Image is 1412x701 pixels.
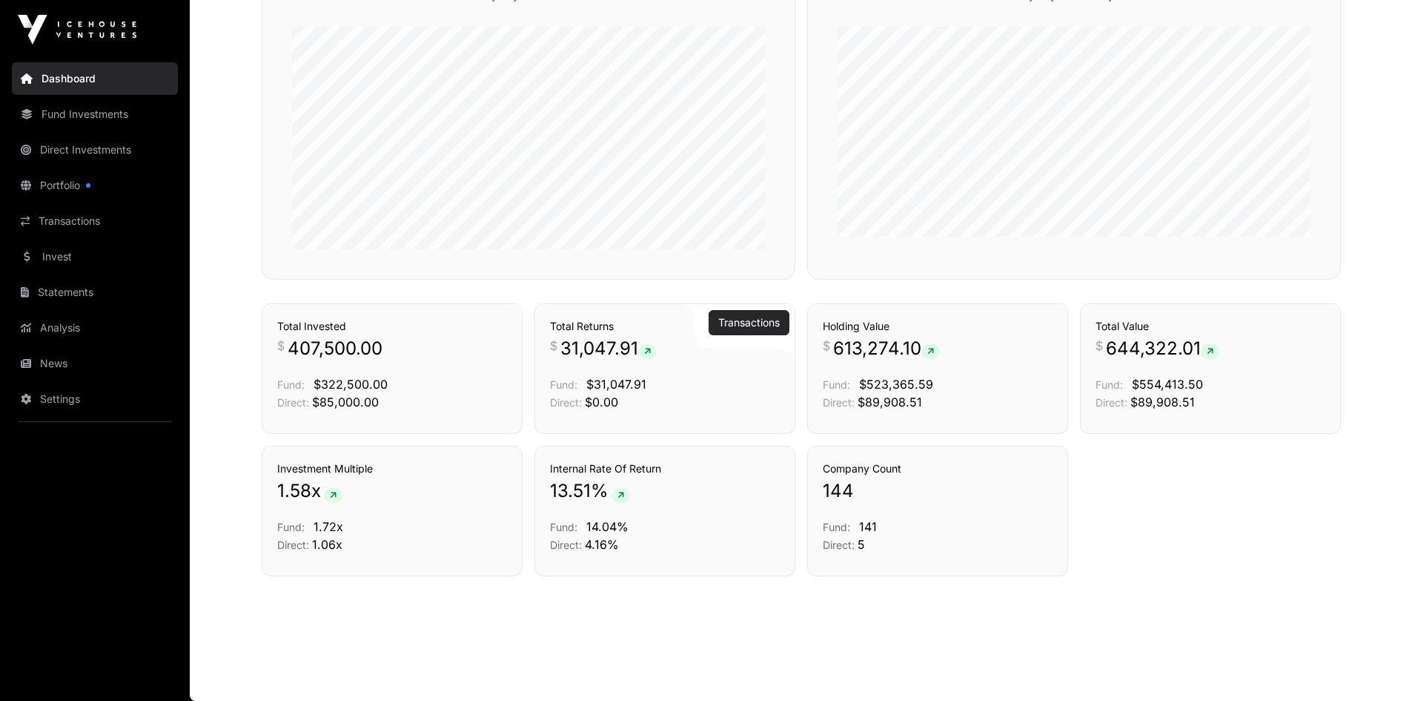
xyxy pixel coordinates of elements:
[550,539,582,551] span: Direct:
[586,519,629,534] span: 14.04%
[312,395,379,409] span: $85,000.00
[823,378,850,391] span: Fund:
[277,396,309,409] span: Direct:
[1096,319,1325,334] h3: Total Value
[823,319,1053,334] h3: Holding Value
[823,539,855,551] span: Direct:
[277,461,507,476] h3: Investment Multiple
[12,169,178,202] a: Portfolio
[550,337,557,355] span: $
[859,377,933,392] span: $523,365.59
[277,319,507,334] h3: Total Invested
[12,347,178,380] a: News
[277,337,285,355] span: $
[1096,337,1103,355] span: $
[858,395,922,409] span: $89,908.51
[277,378,305,391] span: Fund:
[311,479,321,503] span: x
[12,312,178,344] a: Analysis
[314,377,388,392] span: $322,500.00
[312,537,342,552] span: 1.06x
[12,205,178,237] a: Transactions
[12,383,178,415] a: Settings
[1096,396,1127,409] span: Direct:
[277,521,305,533] span: Fund:
[560,337,657,361] span: 31,047.91
[823,396,855,409] span: Direct:
[12,134,178,166] a: Direct Investments
[550,461,780,476] h3: Internal Rate Of Return
[550,479,591,503] span: 13.51
[823,521,850,533] span: Fund:
[585,537,619,552] span: 4.16%
[585,395,618,409] span: $0.00
[823,461,1053,476] h3: Company Count
[1338,630,1412,701] iframe: Chat Widget
[586,377,646,392] span: $31,047.91
[550,521,577,533] span: Fund:
[12,98,178,131] a: Fund Investments
[718,315,780,330] a: Transactions
[823,479,854,503] span: 144
[550,396,582,409] span: Direct:
[1096,378,1123,391] span: Fund:
[591,479,609,503] span: %
[833,337,940,361] span: 613,274.10
[12,240,178,273] a: Invest
[277,479,311,503] span: 1.58
[18,15,136,45] img: Icehouse Ventures Logo
[314,519,343,534] span: 1.72x
[12,62,178,95] a: Dashboard
[1132,377,1203,392] span: $554,413.50
[823,337,830,355] span: $
[550,319,780,334] h3: Total Returns
[277,539,309,551] span: Direct:
[1106,337,1219,361] span: 644,322.01
[858,537,865,552] span: 5
[1130,395,1195,409] span: $89,908.51
[12,276,178,309] a: Statements
[550,378,577,391] span: Fund:
[859,519,877,534] span: 141
[288,337,382,361] span: 407,500.00
[709,310,789,335] button: Transactions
